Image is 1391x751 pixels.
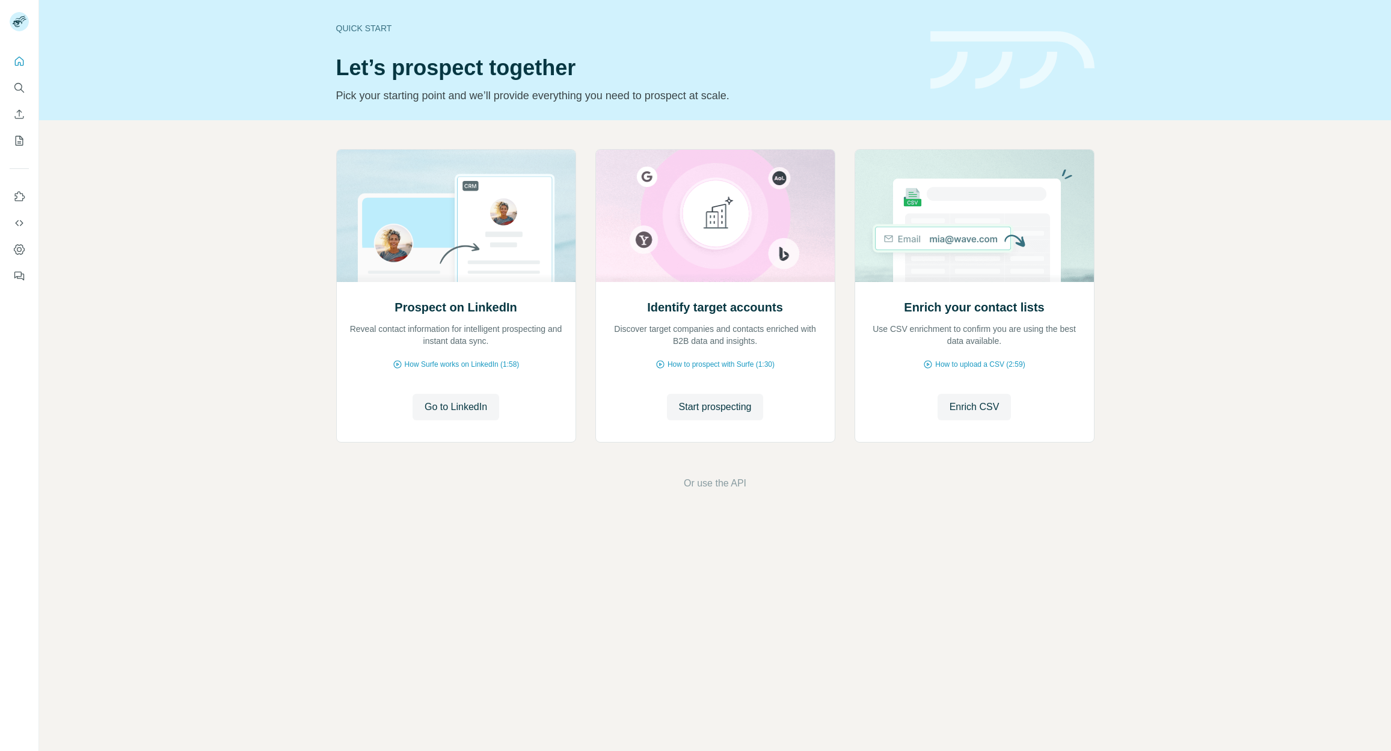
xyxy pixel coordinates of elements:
[684,476,746,491] button: Or use the API
[595,150,835,282] img: Identify target accounts
[10,239,29,260] button: Dashboard
[904,299,1044,316] h2: Enrich your contact lists
[10,212,29,234] button: Use Surfe API
[647,299,783,316] h2: Identify target accounts
[349,323,563,347] p: Reveal contact information for intelligent prospecting and instant data sync.
[395,299,517,316] h2: Prospect on LinkedIn
[10,77,29,99] button: Search
[10,103,29,125] button: Enrich CSV
[336,150,576,282] img: Prospect on LinkedIn
[855,150,1095,282] img: Enrich your contact lists
[950,400,999,414] span: Enrich CSV
[413,394,499,420] button: Go to LinkedIn
[938,394,1012,420] button: Enrich CSV
[668,359,775,370] span: How to prospect with Surfe (1:30)
[10,186,29,207] button: Use Surfe on LinkedIn
[930,31,1095,90] img: banner
[10,130,29,152] button: My lists
[679,400,752,414] span: Start prospecting
[867,323,1082,347] p: Use CSV enrichment to confirm you are using the best data available.
[608,323,823,347] p: Discover target companies and contacts enriched with B2B data and insights.
[10,265,29,287] button: Feedback
[405,359,520,370] span: How Surfe works on LinkedIn (1:58)
[425,400,487,414] span: Go to LinkedIn
[935,359,1025,370] span: How to upload a CSV (2:59)
[336,87,916,104] p: Pick your starting point and we’ll provide everything you need to prospect at scale.
[336,22,916,34] div: Quick start
[336,56,916,80] h1: Let’s prospect together
[10,51,29,72] button: Quick start
[667,394,764,420] button: Start prospecting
